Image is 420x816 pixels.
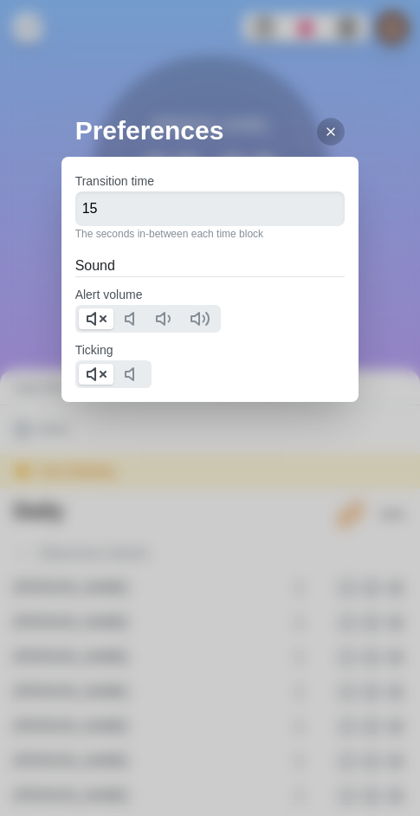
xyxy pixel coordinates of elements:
[75,288,143,301] label: Alert volume
[75,343,113,357] label: Ticking
[75,256,346,276] h2: Sound
[75,226,346,242] p: The seconds in-between each time block
[75,111,359,150] h2: Preferences
[75,174,154,188] label: Transition time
